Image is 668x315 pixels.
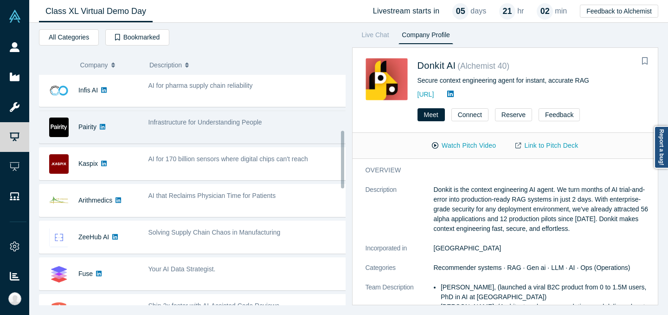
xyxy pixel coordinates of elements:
a: Live Chat [359,29,392,44]
dd: [GEOGRAPHIC_DATA] [434,243,652,253]
span: Infrastructure for Understanding People [148,118,262,126]
a: Company Profile [398,29,453,44]
a: Arithmedics [78,197,112,204]
h3: overview [366,165,639,175]
button: Watch Pitch Video [422,138,506,154]
img: Pairity's Logo [49,118,69,137]
span: Recommender systems · RAG · Gen ai · LLM · AI · Ops (Operations) [434,264,630,271]
a: Fuse [78,270,93,277]
button: Bookmark [638,55,651,68]
div: Secure context engineering agent for instant, accurate RAG [417,76,645,85]
a: Class XL Virtual Demo Day [39,0,153,22]
button: Description [149,55,339,75]
img: Ally Hoang's Account [8,292,21,305]
button: Feedback to Alchemist [580,5,658,18]
a: [URL] [417,91,434,98]
p: hr [517,6,524,17]
button: Reserve [495,108,532,121]
dt: Description [366,185,434,243]
a: Infis AI [78,86,98,94]
span: Company [80,55,108,75]
button: Feedback [539,108,580,121]
button: All Categories [39,29,99,46]
p: days [470,6,486,17]
small: ( Alchemist 40 ) [457,61,509,71]
button: Company [80,55,140,75]
li: [PERSON_NAME], (launched a viral B2C product from 0 to 1.5M users, PhD in AI at [GEOGRAPHIC_DATA]) [441,282,652,302]
a: Report a bug! [654,126,668,169]
div: 21 [499,3,515,20]
span: AI for 170 billion sensors where digital chips can't reach [148,155,308,163]
a: Donkit AI [417,60,456,71]
button: Meet [417,108,445,121]
span: Solving Supply Chain Chaos in Manufacturing [148,229,281,236]
img: ZeeHub AI's Logo [49,228,69,247]
span: AI that Reclaims Physician Time for Patients [148,192,276,199]
span: Ship 2x faster with AI-Assisted Code Reviews [148,302,279,309]
span: Your AI Data Strategist. [148,265,216,273]
dt: Categories [366,263,434,282]
img: Kaspix's Logo [49,154,69,174]
img: Alchemist Vault Logo [8,10,21,23]
img: Infis AI's Logo [49,81,69,100]
a: Link to Pitch Deck [506,138,588,154]
img: Fuse's Logo [49,264,69,284]
a: ZeeHub AI [78,233,109,241]
dt: Incorporated in [366,243,434,263]
a: Kaspix [78,160,98,167]
p: min [555,6,567,17]
div: 05 [452,3,469,20]
a: Pairity [78,123,96,131]
button: Bookmarked [105,29,169,46]
img: Arithmedics's Logo [49,191,69,210]
span: AI for pharma supply chain reliability [148,82,253,89]
div: 02 [537,3,553,20]
img: Donkit AI's Logo [366,58,408,100]
h4: Livestream starts in [373,7,440,15]
p: Donkit is the context engineering AI agent. We turn months of AI trial-and-error into production-... [434,185,652,234]
button: Connect [451,108,488,121]
span: Description [149,55,182,75]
